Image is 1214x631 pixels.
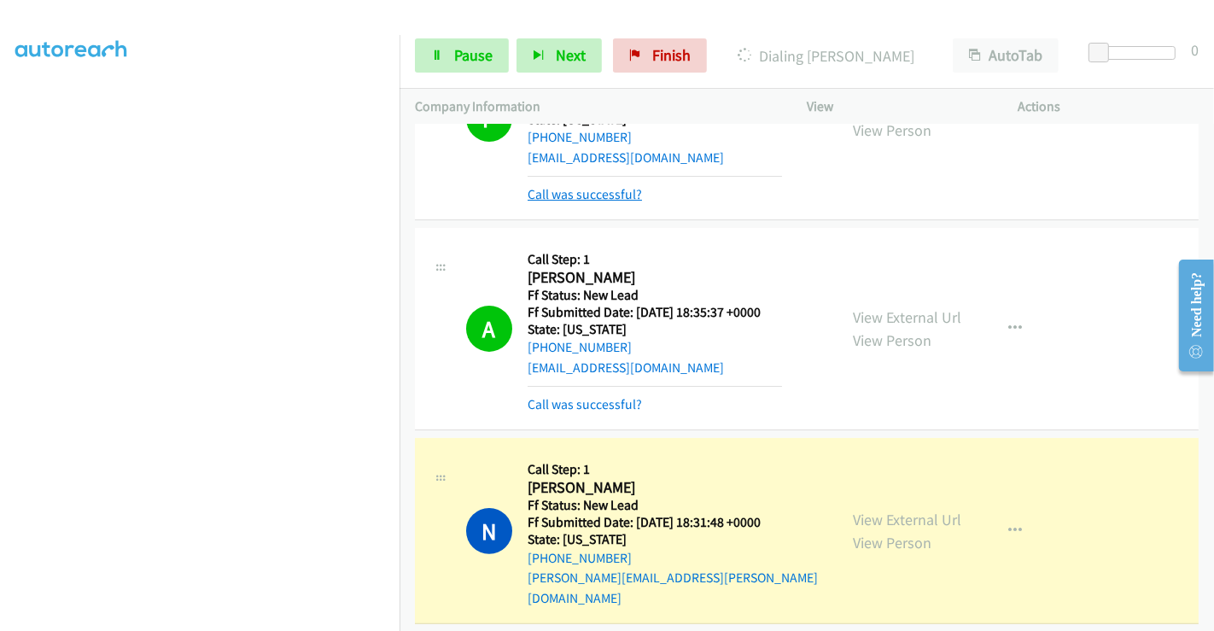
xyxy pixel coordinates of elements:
[1191,38,1199,61] div: 0
[953,38,1059,73] button: AutoTab
[528,268,782,288] h2: [PERSON_NAME]
[652,45,691,65] span: Finish
[528,287,782,304] h5: Ff Status: New Lead
[730,44,922,67] p: Dialing [PERSON_NAME]
[466,306,512,352] h1: A
[1165,248,1214,383] iframe: Resource Center
[528,550,632,566] a: [PHONE_NUMBER]
[454,45,493,65] span: Pause
[853,120,931,140] a: View Person
[853,533,931,552] a: View Person
[807,96,988,117] p: View
[528,396,642,412] a: Call was successful?
[528,478,782,498] h2: [PERSON_NAME]
[528,149,724,166] a: [EMAIL_ADDRESS][DOMAIN_NAME]
[1097,46,1176,60] div: Delay between calls (in seconds)
[528,251,782,268] h5: Call Step: 1
[528,461,822,478] h5: Call Step: 1
[853,307,961,327] a: View External Url
[528,531,822,548] h5: State: [US_STATE]
[415,96,776,117] p: Company Information
[613,38,707,73] a: Finish
[528,497,822,514] h5: Ff Status: New Lead
[466,508,512,554] h1: N
[528,339,632,355] a: [PHONE_NUMBER]
[528,359,724,376] a: [EMAIL_ADDRESS][DOMAIN_NAME]
[415,38,509,73] a: Pause
[853,330,931,350] a: View Person
[528,321,782,338] h5: State: [US_STATE]
[528,570,818,606] a: [PERSON_NAME][EMAIL_ADDRESS][PERSON_NAME][DOMAIN_NAME]
[528,186,642,202] a: Call was successful?
[556,45,586,65] span: Next
[853,510,961,529] a: View External Url
[528,514,822,531] h5: Ff Submitted Date: [DATE] 18:31:48 +0000
[528,304,782,321] h5: Ff Submitted Date: [DATE] 18:35:37 +0000
[517,38,602,73] button: Next
[528,129,632,145] a: [PHONE_NUMBER]
[1018,96,1199,117] p: Actions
